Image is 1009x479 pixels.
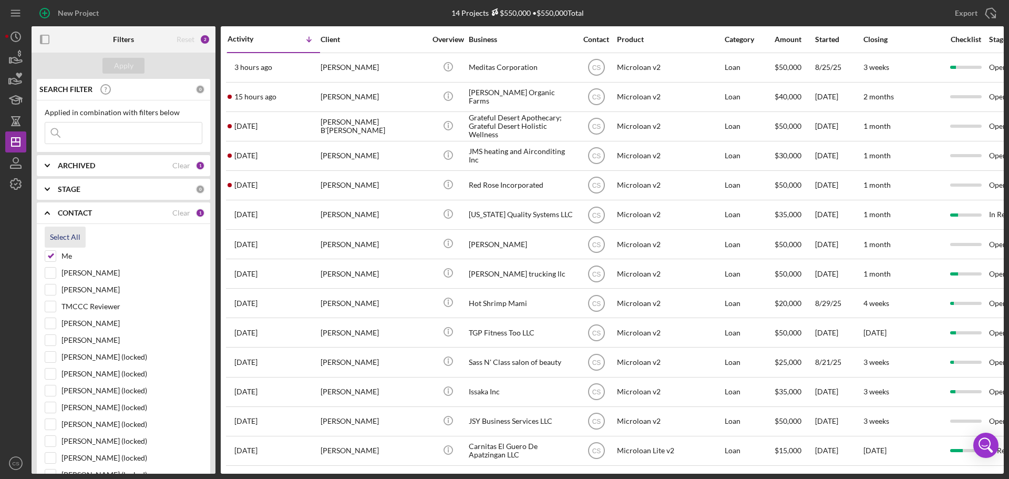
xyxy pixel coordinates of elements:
[592,94,601,101] text: CS
[617,289,722,317] div: Microloan v2
[592,123,601,130] text: CS
[592,241,601,248] text: CS
[200,34,210,45] div: 2
[469,113,574,140] div: Grateful Desert Apothecary; Grateful Desert Holistic Wellness
[863,416,889,425] time: 3 weeks
[725,54,774,81] div: Loan
[725,230,774,258] div: Loan
[172,209,190,217] div: Clear
[50,227,80,248] div: Select All
[469,437,574,465] div: Carnitas El Guero De Apatzingan LLC
[61,268,202,278] label: [PERSON_NAME]
[321,171,426,199] div: [PERSON_NAME]
[469,289,574,317] div: Hot Shrimp Mami
[428,35,468,44] div: Overview
[775,328,801,337] span: $50,000
[321,54,426,81] div: [PERSON_NAME]
[815,319,862,346] div: [DATE]
[61,284,202,295] label: [PERSON_NAME]
[592,359,601,366] text: CS
[234,93,276,101] time: 2025-09-15 03:26
[815,378,862,406] div: [DATE]
[815,35,862,44] div: Started
[863,269,891,278] time: 1 month
[617,348,722,376] div: Microloan v2
[469,260,574,288] div: [PERSON_NAME] trucking llc
[863,358,889,366] time: 3 weeks
[863,35,942,44] div: Closing
[195,85,205,94] div: 0
[61,301,202,312] label: TMCCC Reviewer
[617,35,722,44] div: Product
[863,240,891,249] time: 1 month
[469,319,574,346] div: TGP Fitness Too LLC
[234,181,258,189] time: 2025-09-11 15:29
[863,151,891,160] time: 1 month
[863,210,891,219] time: 1 month
[592,211,601,219] text: CS
[973,433,998,458] div: Open Intercom Messenger
[576,35,616,44] div: Contact
[943,35,988,44] div: Checklist
[469,348,574,376] div: Sass N' Class salon of beauty
[863,63,889,72] time: 3 weeks
[592,152,601,160] text: CS
[469,230,574,258] div: [PERSON_NAME]
[775,92,801,101] span: $40,000
[815,54,862,81] div: 8/25/25
[863,299,889,308] time: 4 weeks
[592,329,601,337] text: CS
[234,63,272,72] time: 2025-09-15 15:37
[321,83,426,111] div: [PERSON_NAME]
[489,8,531,17] div: $550,000
[58,3,99,24] div: New Project
[617,260,722,288] div: Microloan v2
[234,299,258,308] time: 2025-08-29 21:00
[321,260,426,288] div: [PERSON_NAME]
[61,419,202,430] label: [PERSON_NAME] (locked)
[61,335,202,345] label: [PERSON_NAME]
[944,3,1004,24] button: Export
[775,180,801,189] span: $50,000
[234,417,258,425] time: 2025-08-19 19:46
[58,185,80,193] b: STAGE
[61,453,202,463] label: [PERSON_NAME] (locked)
[321,201,426,229] div: [PERSON_NAME]
[617,437,722,465] div: Microloan Lite v2
[321,230,426,258] div: [PERSON_NAME]
[592,447,601,455] text: CS
[195,161,205,170] div: 1
[321,35,426,44] div: Client
[725,319,774,346] div: Loan
[863,446,887,455] time: [DATE]
[725,142,774,170] div: Loan
[102,58,145,74] button: Apply
[775,269,801,278] span: $50,000
[61,352,202,362] label: [PERSON_NAME] (locked)
[12,461,19,466] text: CS
[775,358,801,366] span: $25,000
[469,142,574,170] div: JMS heating and Airconditing Inc
[61,436,202,446] label: [PERSON_NAME] (locked)
[725,35,774,44] div: Category
[321,142,426,170] div: [PERSON_NAME]
[725,437,774,465] div: Loan
[321,348,426,376] div: [PERSON_NAME]
[234,388,258,396] time: 2025-08-23 20:47
[955,3,977,24] div: Export
[113,35,134,44] b: Filters
[234,151,258,160] time: 2025-09-11 19:03
[775,416,801,425] span: $50,000
[114,58,133,74] div: Apply
[469,201,574,229] div: [US_STATE] Quality Systems LLC
[592,389,601,396] text: CS
[321,378,426,406] div: [PERSON_NAME]
[617,201,722,229] div: Microloan v2
[32,3,109,24] button: New Project
[234,210,258,219] time: 2025-09-07 01:28
[815,437,862,465] div: [DATE]
[815,348,862,376] div: 8/21/25
[725,407,774,435] div: Loan
[863,328,887,337] time: [DATE]
[195,208,205,218] div: 1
